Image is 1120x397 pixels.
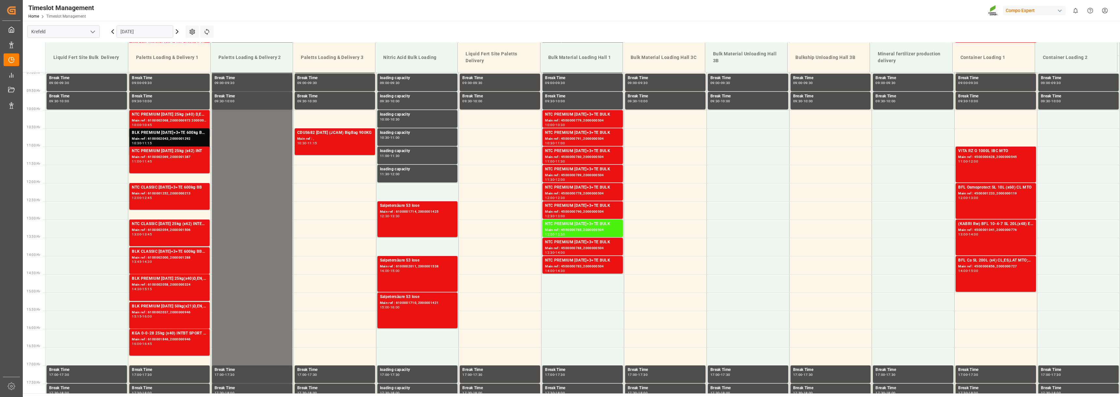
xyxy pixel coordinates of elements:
[142,196,152,199] div: 12:45
[380,100,389,103] div: 09:30
[462,100,472,103] div: 09:30
[132,330,207,337] div: KGA 0-0-28 25kg (x40) INTBT SPORT [DATE] 25%UH 3M 25kg (x40) INTBLK PREMIUM [DATE] 50kg(x21)D,EN,...
[380,166,455,173] div: loading capacity
[545,196,554,199] div: 12:00
[142,123,152,126] div: 10:45
[297,142,307,145] div: 10:30
[60,100,69,103] div: 10:00
[389,154,390,157] div: -
[628,93,703,100] div: Break Time
[545,93,620,100] div: Break Time
[886,100,896,103] div: 10:00
[545,81,554,84] div: 09:00
[473,81,483,84] div: 09:30
[215,81,224,84] div: 09:00
[297,367,372,373] div: Break Time
[141,233,142,236] div: -
[215,75,290,81] div: Break Time
[958,184,1033,191] div: BFL Osmoprotect SL 10L (x60) CL MTO
[710,367,786,373] div: Break Time
[28,14,39,19] a: Home
[958,191,1033,196] div: Main ref : 4500001233, 2000000119
[132,310,207,315] div: Main ref : 6100002037, 2000000946
[132,282,207,288] div: Main ref : 6100002058, 2000000324
[132,118,207,123] div: Main ref : 6100002068, 2000000973 2000000960;2000000973
[389,118,390,121] div: -
[958,196,968,199] div: 12:00
[142,233,152,236] div: 13:45
[720,100,721,103] div: -
[224,81,225,84] div: -
[389,173,390,176] div: -
[389,81,390,84] div: -
[545,257,620,264] div: NTC PREMIUM [DATE]+3+TE BULK
[555,81,565,84] div: 09:30
[390,136,400,139] div: 11:00
[958,75,1033,81] div: Break Time
[49,93,124,100] div: Break Time
[802,100,803,103] div: -
[132,93,207,100] div: Break Time
[545,136,620,142] div: Main ref : 4500000791, 2000000504
[545,227,620,233] div: Main ref : 4500000785, 2000000504
[216,51,287,64] div: Paletts Loading & Delivery 2
[875,75,951,81] div: Break Time
[1051,81,1061,84] div: 09:30
[390,154,400,157] div: 11:30
[1041,75,1116,81] div: Break Time
[969,269,978,272] div: 15:00
[721,81,730,84] div: 09:30
[555,100,565,103] div: 10:00
[710,81,720,84] div: 09:00
[380,257,455,264] div: Salpetersäure 53 lose
[27,253,40,257] span: 14:00 Hr
[380,264,455,269] div: Main ref : 6100002011, 2000001538
[545,269,554,272] div: 14:00
[88,27,97,37] button: open menu
[545,239,620,246] div: NTC PREMIUM [DATE]+3+TE BULK
[554,123,555,126] div: -
[297,93,372,100] div: Break Time
[141,260,142,263] div: -
[875,81,885,84] div: 09:00
[380,130,455,136] div: loading capacity
[390,269,400,272] div: 15:00
[215,367,290,373] div: Break Time
[27,308,40,311] span: 15:30 Hr
[969,81,978,84] div: 09:30
[1003,6,1066,15] div: Compo Expert
[545,209,620,215] div: Main ref : 4500000790, 2000000504
[958,160,968,163] div: 11:00
[380,294,455,300] div: Salpetersäure 53 lose
[132,75,207,81] div: Break Time
[380,203,455,209] div: Salpetersäure 53 lose
[51,51,123,64] div: Liquid Fert Site Bulk Delivery
[793,100,803,103] div: 09:30
[462,367,538,373] div: Break Time
[27,362,40,366] span: 17:00 Hr
[132,148,207,154] div: NTC PREMIUM [DATE] 25kg (x42) INT
[132,303,207,310] div: BLK PREMIUM [DATE] 50kg(x21)D,EN,PL,FNLNTC PREMIUM [DATE] 25kg (x40) D,EN,PLFLO T CLUB [DATE] 25k...
[390,118,400,121] div: 10:30
[969,100,978,103] div: 10:00
[297,136,372,142] div: Main ref : ,
[141,315,142,318] div: -
[958,257,1033,264] div: BFL Ca SL 200L (x4) CL,ES,LAT MTO;VITA RZ O 1000L IBC MTO
[380,148,455,154] div: loading capacity
[545,123,554,126] div: 10:00
[554,178,555,181] div: -
[1041,81,1050,84] div: 09:00
[27,107,40,111] span: 10:00 Hr
[142,81,152,84] div: 09:30
[132,123,141,126] div: 10:00
[969,160,978,163] div: 12:00
[545,264,620,269] div: Main ref : 4500000783, 2000000504
[555,269,565,272] div: 14:30
[968,233,969,236] div: -
[793,367,868,373] div: Break Time
[297,130,372,136] div: CDUS682 [DATE] (JCAM) BigBag 900KG
[307,142,308,145] div: -
[132,315,141,318] div: 15:15
[307,100,308,103] div: -
[958,148,1033,154] div: VITA RZ O 1000L IBC MTO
